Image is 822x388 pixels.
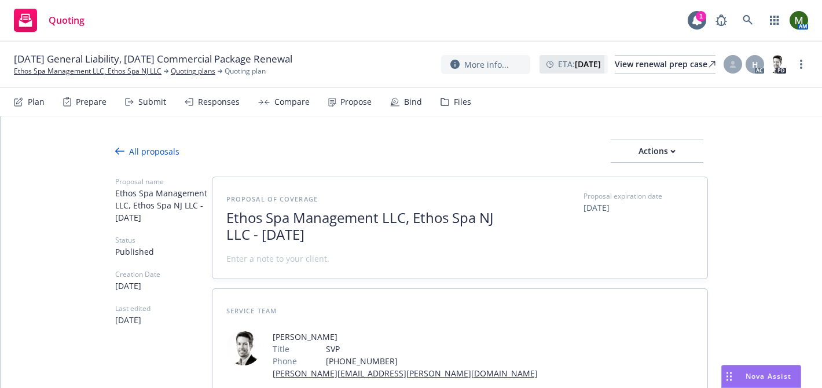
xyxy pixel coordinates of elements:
span: [DATE] [115,314,212,326]
a: Switch app [763,9,786,32]
a: Report a Bug [710,9,733,32]
span: H [752,58,758,71]
span: Quoting plan [225,66,266,76]
a: [PERSON_NAME][EMAIL_ADDRESS][PERSON_NAME][DOMAIN_NAME] [273,368,538,379]
span: Service Team [226,306,277,315]
a: Quoting plans [171,66,215,76]
span: Quoting [49,16,85,25]
div: Plan [28,97,45,107]
div: Propose [340,97,372,107]
span: Last edited [115,303,212,314]
span: [DATE] [115,280,212,292]
div: Actions [611,140,703,162]
button: Actions [611,140,703,163]
span: Title [273,343,289,355]
span: Proposal of coverage [226,195,318,203]
div: Bind [404,97,422,107]
div: 1 [696,11,706,21]
img: photo [768,55,786,74]
strong: [DATE] [575,58,601,69]
span: Nova Assist [746,371,791,381]
div: Files [454,97,471,107]
span: [DATE] [584,202,693,214]
span: Creation Date [115,269,212,280]
div: Responses [198,97,240,107]
button: Nova Assist [721,365,801,388]
span: [PERSON_NAME] [273,331,538,343]
span: Proposal name [115,177,212,187]
span: [PHONE_NUMBER] [326,355,538,367]
div: View renewal prep case [615,56,715,73]
span: Ethos Spa Management LLC, Ethos Spa NJ LLC - [DATE] [115,187,212,224]
div: Drag to move [722,365,736,387]
span: More info... [464,58,509,71]
a: Ethos Spa Management LLC, Ethos Spa NJ LLC [14,66,162,76]
button: More info... [441,55,530,74]
span: SVP [326,343,538,355]
div: Submit [138,97,166,107]
a: Quoting [9,4,89,36]
span: Proposal expiration date [584,191,662,202]
span: [DATE] General Liability, [DATE] Commercial Package Renewal [14,52,292,66]
span: Phone [273,355,297,367]
span: Status [115,235,212,246]
span: Ethos Spa Management LLC, Ethos Spa NJ LLC - [DATE] [226,210,510,243]
a: Search [736,9,759,32]
div: All proposals [115,145,179,158]
span: Published [115,246,212,258]
div: Prepare [76,97,107,107]
span: ETA : [558,58,601,70]
div: Compare [274,97,310,107]
a: more [794,57,808,71]
img: employee photo [226,331,261,365]
img: photo [790,11,808,30]
a: View renewal prep case [615,55,715,74]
